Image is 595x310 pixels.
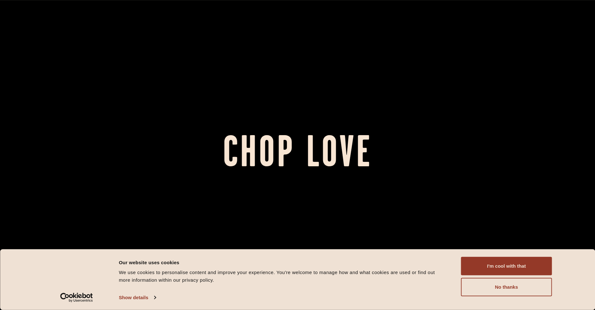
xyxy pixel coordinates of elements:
[119,258,447,266] div: Our website uses cookies
[49,293,104,302] a: Usercentrics Cookiebot - opens in a new window
[119,293,156,302] a: Show details
[461,278,552,296] button: No thanks
[119,269,447,284] div: We use cookies to personalise content and improve your experience. You're welcome to manage how a...
[461,257,552,275] button: I'm cool with that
